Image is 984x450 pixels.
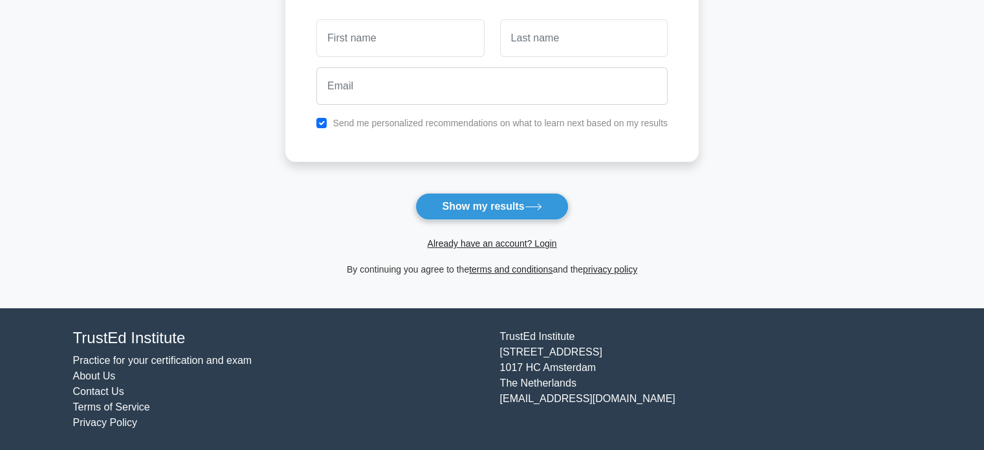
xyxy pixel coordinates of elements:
div: By continuing you agree to the and the [278,262,706,277]
input: Email [316,67,668,105]
a: Contact Us [73,386,124,397]
input: First name [316,19,484,57]
label: Send me personalized recommendations on what to learn next based on my results [333,118,668,128]
a: Privacy Policy [73,417,138,428]
button: Show my results [415,193,568,220]
a: About Us [73,370,116,381]
h4: TrustEd Institute [73,329,485,348]
a: Terms of Service [73,401,150,412]
a: Practice for your certification and exam [73,355,252,366]
div: TrustEd Institute [STREET_ADDRESS] 1017 HC Amsterdam The Netherlands [EMAIL_ADDRESS][DOMAIN_NAME] [492,329,919,431]
a: Already have an account? Login [427,238,556,249]
input: Last name [500,19,668,57]
a: privacy policy [583,264,637,275]
a: terms and conditions [469,264,552,275]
